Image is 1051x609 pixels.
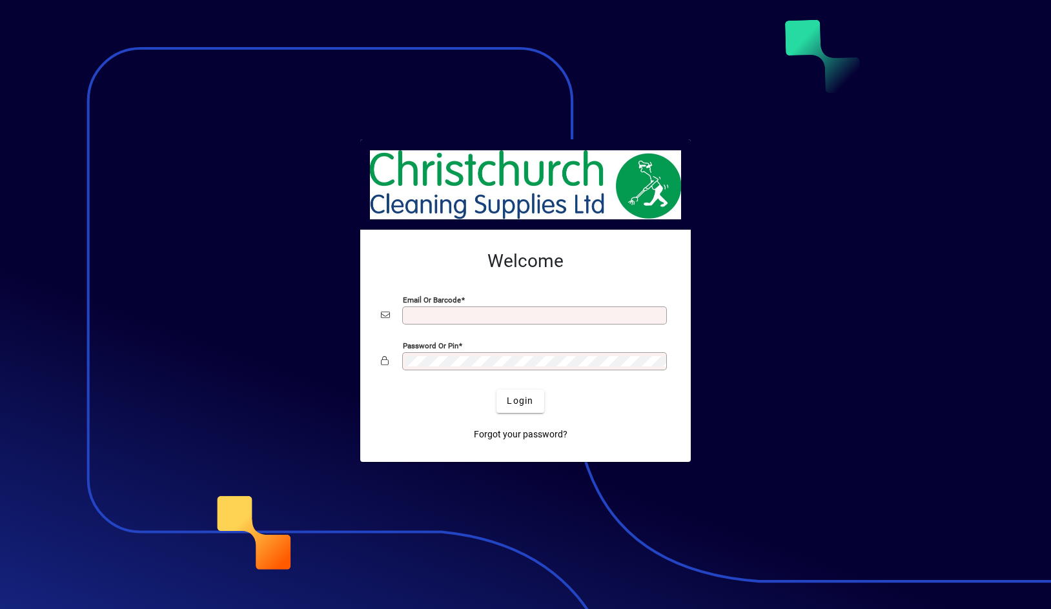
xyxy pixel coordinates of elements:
mat-label: Email or Barcode [403,295,461,304]
a: Forgot your password? [469,423,573,446]
button: Login [496,390,544,413]
mat-label: Password or Pin [403,341,458,350]
h2: Welcome [381,250,670,272]
span: Login [507,394,533,408]
span: Forgot your password? [474,428,567,441]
